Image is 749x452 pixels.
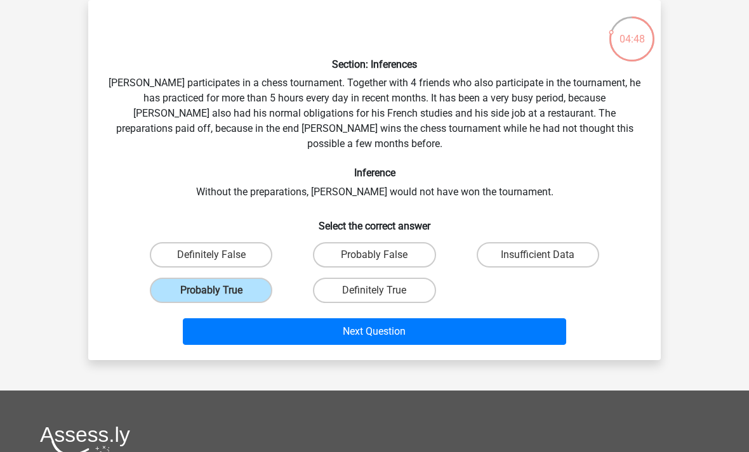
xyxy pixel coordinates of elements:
[313,242,435,268] label: Probably False
[109,58,640,70] h6: Section: Inferences
[150,278,272,303] label: Probably True
[608,15,656,47] div: 04:48
[109,167,640,179] h6: Inference
[477,242,599,268] label: Insufficient Data
[93,10,656,350] div: [PERSON_NAME] participates in a chess tournament. Together with 4 friends who also participate in...
[150,242,272,268] label: Definitely False
[183,318,567,345] button: Next Question
[313,278,435,303] label: Definitely True
[109,210,640,232] h6: Select the correct answer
